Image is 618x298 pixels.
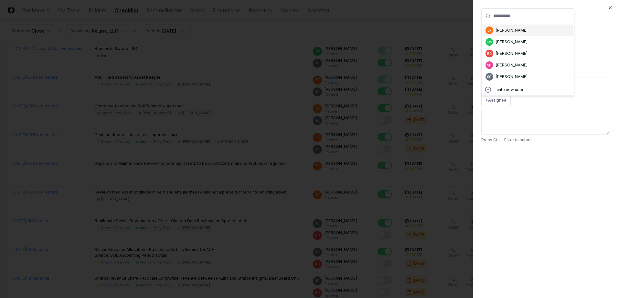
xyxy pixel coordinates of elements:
[487,51,492,56] span: RG
[496,62,527,68] div: [PERSON_NAME]
[487,63,492,68] span: SD
[487,40,492,45] span: KW
[496,51,527,56] div: [PERSON_NAME]
[481,137,610,143] p: Press Ctrl + Enter to submit
[487,28,492,33] span: BR
[496,39,527,45] div: [PERSON_NAME]
[481,94,511,106] button: +Assignee
[482,23,574,95] div: Suggestions
[481,8,610,15] div: Review Notes
[496,27,527,33] div: [PERSON_NAME]
[484,86,571,94] a: Invite new user
[496,74,527,80] div: [PERSON_NAME]
[487,74,492,79] span: SC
